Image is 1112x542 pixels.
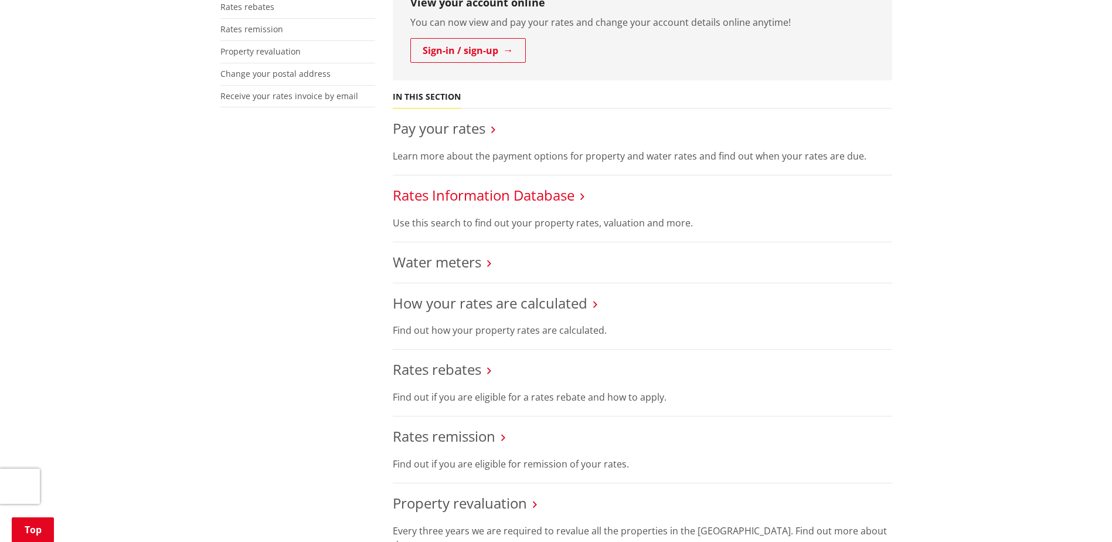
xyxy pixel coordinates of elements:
p: You can now view and pay your rates and change your account details online anytime! [410,15,875,29]
a: Rates Information Database [393,185,574,205]
a: Property revaluation [220,46,301,57]
a: Change your postal address [220,68,331,79]
p: Use this search to find out your property rates, valuation and more. [393,216,892,230]
p: Find out if you are eligible for remission of your rates. [393,457,892,471]
h5: In this section [393,92,461,102]
iframe: Messenger Launcher [1058,493,1100,535]
a: Water meters [393,252,481,272]
p: Learn more about the payment options for property and water rates and find out when your rates ar... [393,149,892,163]
a: Property revaluation [393,493,527,513]
a: Rates rebates [220,1,274,12]
a: Rates remission [220,23,283,35]
a: Pay your rates [393,118,485,138]
a: How your rates are calculated [393,293,587,313]
a: Top [12,517,54,542]
a: Receive your rates invoice by email [220,90,358,101]
p: Find out how your property rates are calculated. [393,323,892,337]
a: Sign-in / sign-up [410,38,526,63]
p: Find out if you are eligible for a rates rebate and how to apply. [393,390,892,404]
a: Rates rebates [393,360,481,379]
a: Rates remission [393,426,495,446]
